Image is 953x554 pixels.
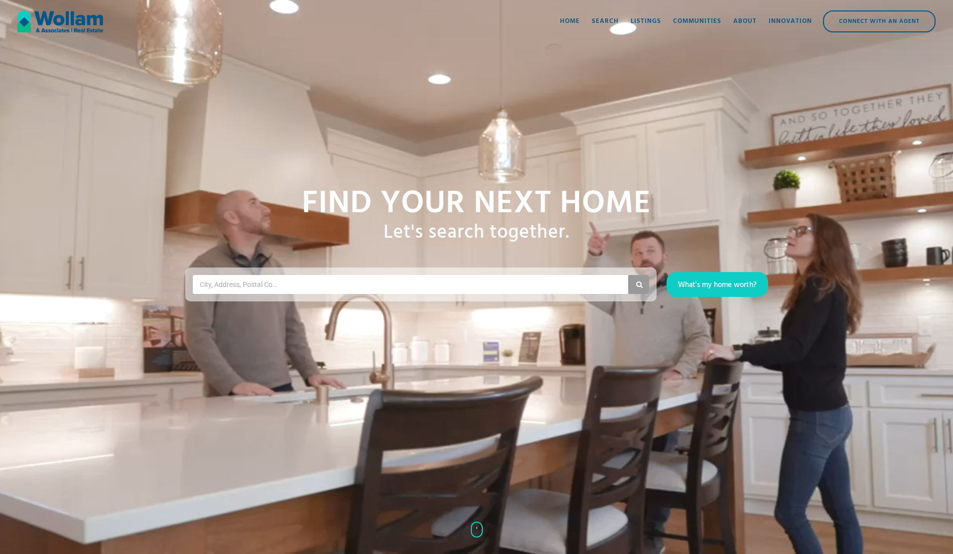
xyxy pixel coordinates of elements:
a: Search [586,6,625,36]
a: Home [554,6,586,36]
div: About [733,16,757,26]
div: Listings [631,16,661,26]
div: Connect with an Agent [824,11,935,31]
button: Search [628,275,649,294]
a: About [727,6,763,36]
a: Connect with an Agent [823,10,936,32]
a: Listings [625,6,667,36]
div: Communities [673,16,721,26]
a: Innovation [763,6,818,36]
input: City, Address, Postal Code, MLS ID [199,277,280,292]
a: What's my home worth? [667,272,768,297]
h1: Find your NExt home [302,187,651,222]
h1: Let's search together. [384,222,569,245]
div: Home [560,16,580,26]
div: Innovation [769,16,812,26]
a: home [17,6,103,36]
a: Communities [667,6,727,36]
div: Search [592,16,619,26]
